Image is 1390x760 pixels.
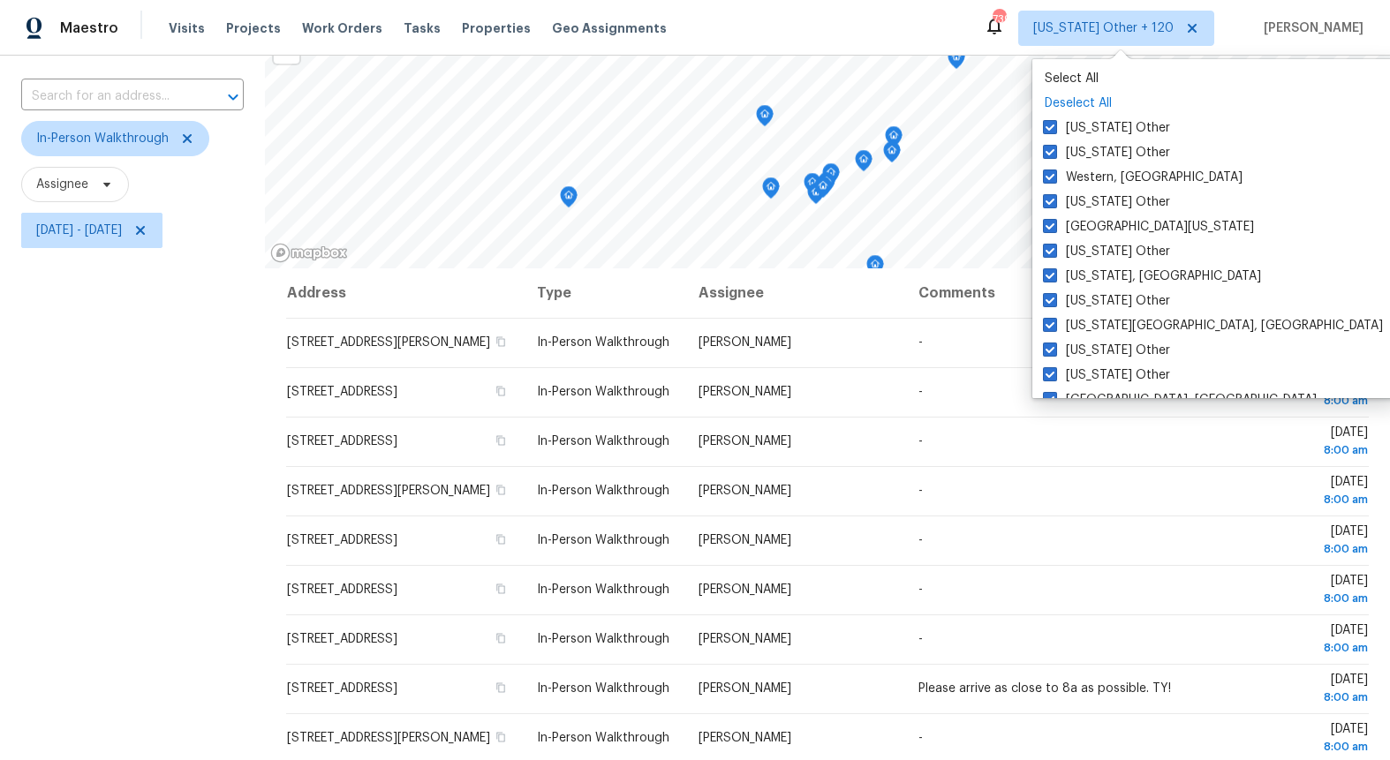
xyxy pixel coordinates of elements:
[1043,342,1170,359] label: [US_STATE] Other
[883,141,901,169] div: Map marker
[404,22,441,34] span: Tasks
[918,534,923,546] span: -
[1043,218,1254,236] label: [GEOGRAPHIC_DATA][US_STATE]
[287,435,397,448] span: [STREET_ADDRESS]
[21,83,194,110] input: Search for an address...
[1243,426,1368,459] span: [DATE]
[1043,317,1383,335] label: [US_STATE][GEOGRAPHIC_DATA], [GEOGRAPHIC_DATA]
[462,19,531,37] span: Properties
[1043,243,1170,260] label: [US_STATE] Other
[287,485,490,497] span: [STREET_ADDRESS][PERSON_NAME]
[684,268,903,318] th: Assignee
[1243,491,1368,508] div: 8:00 am
[699,583,791,596] span: [PERSON_NAME]
[287,732,490,744] span: [STREET_ADDRESS][PERSON_NAME]
[699,485,791,497] span: [PERSON_NAME]
[699,534,791,546] span: [PERSON_NAME]
[493,581,509,597] button: Copy Address
[537,682,669,695] span: In-Person Walkthrough
[493,729,509,745] button: Copy Address
[537,732,669,744] span: In-Person Walkthrough
[1243,392,1368,410] div: 8:00 am
[807,183,825,210] div: Map marker
[493,680,509,696] button: Copy Address
[537,633,669,645] span: In-Person Walkthrough
[1243,590,1368,607] div: 8:00 am
[1045,94,1386,112] p: Deselect All
[36,222,122,239] span: [DATE] - [DATE]
[537,583,669,596] span: In-Person Walkthrough
[287,633,397,645] span: [STREET_ADDRESS]
[918,682,1171,695] span: Please arrive as close to 8a as possible. TY!
[866,255,884,282] div: Map marker
[537,534,669,546] span: In-Person Walkthrough
[904,268,1229,318] th: Comments
[814,177,832,204] div: Map marker
[756,105,774,132] div: Map marker
[287,583,397,596] span: [STREET_ADDRESS]
[302,19,382,37] span: Work Orders
[699,435,791,448] span: [PERSON_NAME]
[1243,723,1368,756] span: [DATE]
[287,682,397,695] span: [STREET_ADDRESS]
[1243,575,1368,607] span: [DATE]
[822,163,840,191] div: Map marker
[918,336,923,349] span: -
[287,534,397,546] span: [STREET_ADDRESS]
[918,633,923,645] span: -
[885,126,903,154] div: Map marker
[493,482,509,498] button: Copy Address
[493,531,509,547] button: Copy Address
[60,19,118,37] span: Maestro
[1243,476,1368,508] span: [DATE]
[918,435,923,448] span: -
[918,732,923,744] span: -
[493,433,509,448] button: Copy Address
[918,485,923,497] span: -
[699,732,791,744] span: [PERSON_NAME]
[993,11,1005,28] div: 739
[493,383,509,399] button: Copy Address
[1243,639,1368,657] div: 8:00 am
[1043,119,1170,137] label: [US_STATE] Other
[286,268,523,318] th: Address
[1043,366,1170,384] label: [US_STATE] Other
[855,150,873,177] div: Map marker
[1043,391,1317,409] label: [GEOGRAPHIC_DATA], [GEOGRAPHIC_DATA]
[762,177,780,205] div: Map marker
[1045,70,1386,87] p: Select All
[1043,144,1170,162] label: [US_STATE] Other
[537,386,669,398] span: In-Person Walkthrough
[287,386,397,398] span: [STREET_ADDRESS]
[36,130,169,147] span: In-Person Walkthrough
[948,48,965,75] div: Map marker
[918,583,923,596] span: -
[1043,292,1170,310] label: [US_STATE] Other
[699,336,791,349] span: [PERSON_NAME]
[265,4,1390,268] canvas: Map
[804,173,821,200] div: Map marker
[818,172,835,199] div: Map marker
[537,485,669,497] span: In-Person Walkthrough
[552,19,667,37] span: Geo Assignments
[699,386,791,398] span: [PERSON_NAME]
[493,334,509,350] button: Copy Address
[523,268,685,318] th: Type
[1243,525,1368,558] span: [DATE]
[36,176,88,193] span: Assignee
[1243,673,1368,706] span: [DATE]
[699,633,791,645] span: [PERSON_NAME]
[1033,19,1174,37] span: [US_STATE] Other + 120
[1243,689,1368,706] div: 8:00 am
[1243,441,1368,459] div: 8:00 am
[1043,267,1261,285] label: [US_STATE], [GEOGRAPHIC_DATA]
[537,336,669,349] span: In-Person Walkthrough
[221,85,246,109] button: Open
[1243,540,1368,558] div: 8:00 am
[226,19,281,37] span: Projects
[699,682,791,695] span: [PERSON_NAME]
[1257,19,1364,37] span: [PERSON_NAME]
[169,19,205,37] span: Visits
[287,336,490,349] span: [STREET_ADDRESS][PERSON_NAME]
[1243,738,1368,756] div: 8:00 am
